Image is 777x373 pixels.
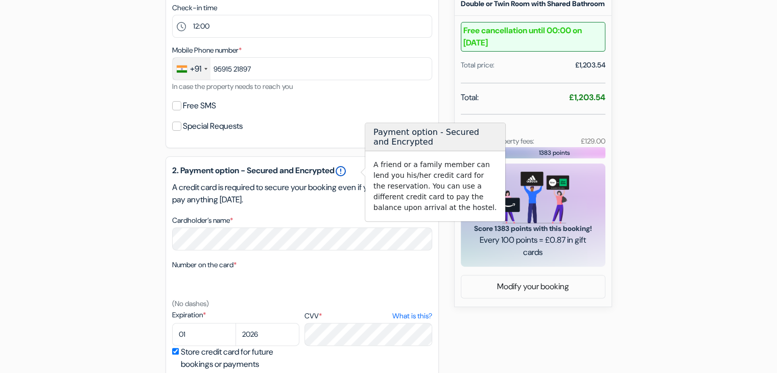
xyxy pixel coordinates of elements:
[172,299,209,308] small: (No dashes)
[392,311,432,321] a: What is this?
[580,136,605,146] small: £129.00
[575,60,605,71] div: £1,203.54
[304,311,432,321] label: CVV
[497,172,569,223] img: gift_card_hero_new.png
[172,260,237,270] label: Number on the card
[173,58,210,80] div: India (भारत): +91
[461,91,479,104] span: Total:
[461,22,605,52] b: Free cancellation until 00:00 on [DATE]
[190,63,201,75] div: +91
[172,45,242,56] label: Mobile Phone number
[172,57,432,80] input: 81234 56789
[569,92,605,103] strong: £1,203.54
[473,234,593,259] span: Every 100 points = £0.87 in gift cards
[365,123,505,151] h3: Payment option - Secured and Encrypted
[172,82,293,91] small: In case the property needs to reach you
[172,165,432,177] h5: 2. Payment option - Secured and Encrypted
[172,3,217,13] label: Check-in time
[183,119,243,133] label: Special Requests
[461,277,605,296] a: Modify your booking
[365,151,505,221] div: A friend or a family member can lend you his/her credit card for the reservation. You can use a d...
[172,215,233,226] label: Cardholder’s name
[172,310,299,320] label: Expiration
[473,223,593,234] span: Score 1383 points with this booking!
[335,165,347,177] a: error_outline
[172,181,432,206] p: A credit card is required to secure your booking even if you don’t need to pay anything [DATE].
[183,99,216,113] label: Free SMS
[461,60,495,71] div: Total price:
[181,346,302,370] label: Store credit card for future bookings or payments
[539,148,570,157] span: 1383 points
